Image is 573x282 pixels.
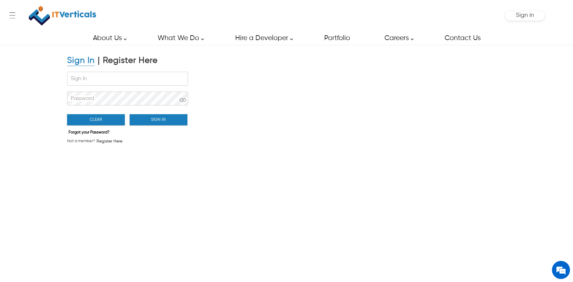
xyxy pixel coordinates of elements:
span: Register Here [97,138,122,144]
a: About Us [86,31,130,45]
a: Careers [377,31,417,45]
a: Sign in [516,14,534,18]
a: Hire a Developer [228,31,296,45]
div: Register Here [103,55,158,66]
div: Sign In [67,55,95,66]
span: Sign in [516,12,534,18]
img: IT Verticals Inc [29,3,96,28]
div: | [98,55,100,66]
button: Forgot your Password? [67,129,111,136]
span: Not a member? [67,138,95,144]
a: Contact Us [438,31,487,45]
a: IT Verticals Inc [29,3,97,28]
a: Portfolio [317,31,356,45]
button: Sign In [130,114,187,125]
button: Clear [67,114,125,125]
a: What We Do [151,31,207,45]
